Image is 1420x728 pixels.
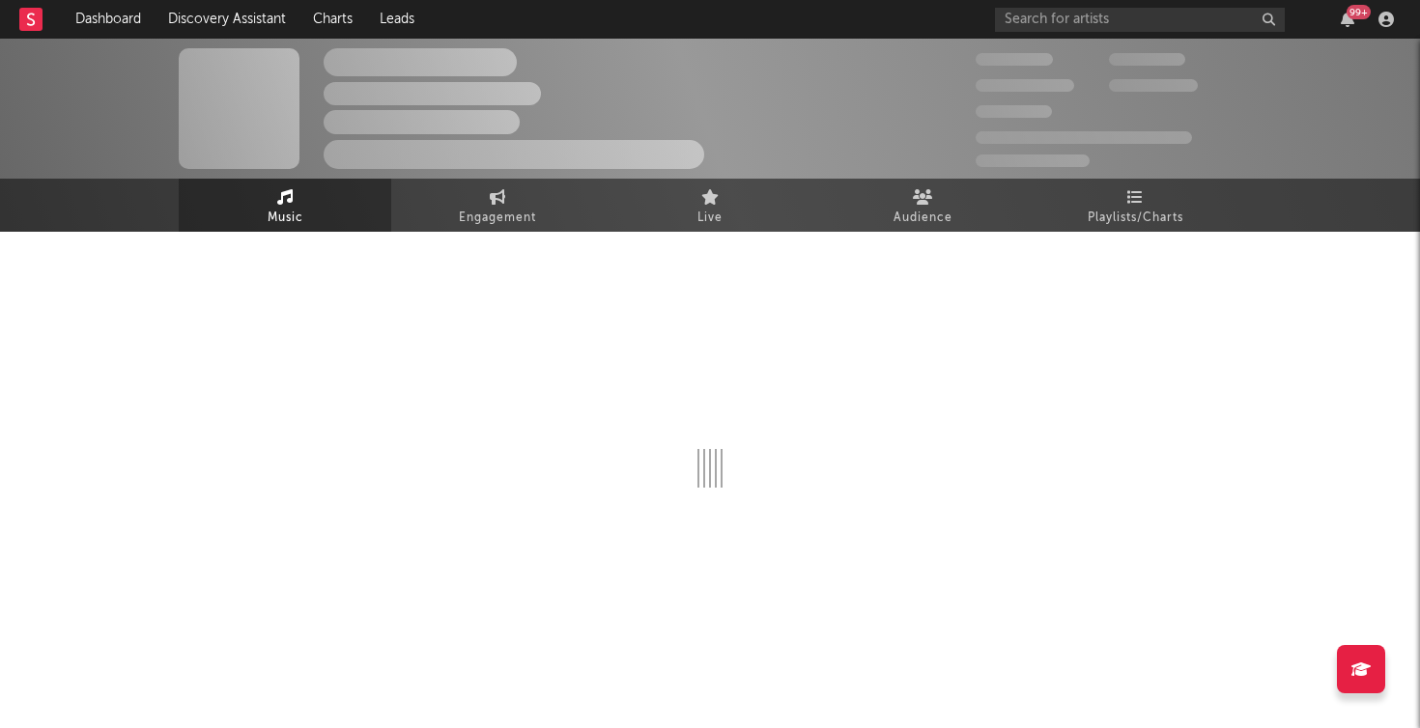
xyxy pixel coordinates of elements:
span: 300,000 [976,53,1053,66]
span: Engagement [459,207,536,230]
a: Engagement [391,179,604,232]
a: Live [604,179,816,232]
input: Search for artists [995,8,1285,32]
span: Jump Score: 85.0 [976,154,1090,167]
button: 99+ [1341,12,1354,27]
span: 100,000 [1109,53,1185,66]
span: 100,000 [976,105,1052,118]
span: 50,000,000 Monthly Listeners [976,131,1192,144]
span: Audience [894,207,952,230]
span: Music [268,207,303,230]
a: Audience [816,179,1029,232]
span: Playlists/Charts [1088,207,1183,230]
span: Live [697,207,723,230]
a: Playlists/Charts [1029,179,1241,232]
a: Music [179,179,391,232]
span: 50,000,000 [976,79,1074,92]
div: 99 + [1347,5,1371,19]
span: 1,000,000 [1109,79,1198,92]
